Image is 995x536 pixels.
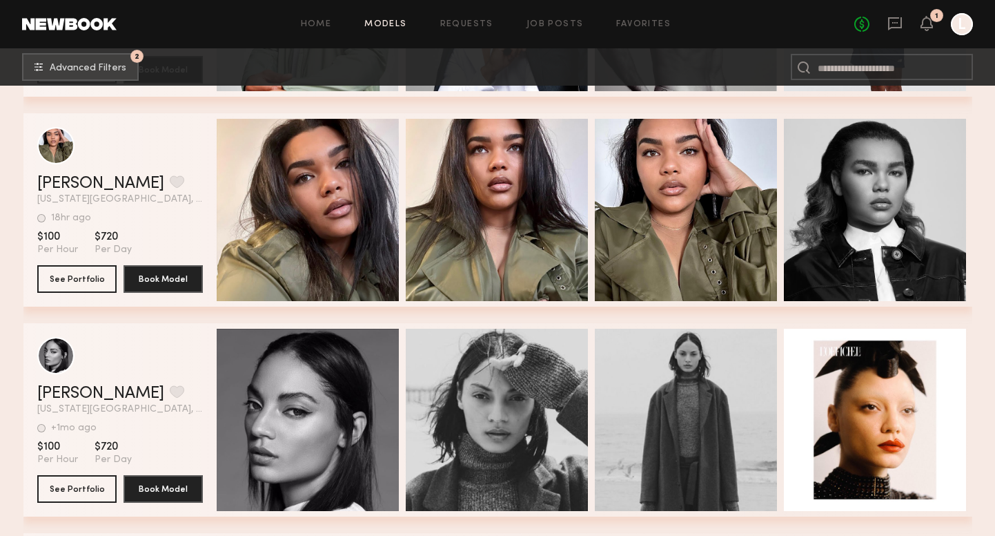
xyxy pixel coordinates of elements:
button: Book Model [124,475,203,503]
button: See Portfolio [37,475,117,503]
button: Book Model [124,265,203,293]
a: Job Posts [526,20,584,29]
button: 2Advanced Filters [22,53,139,81]
div: 18hr ago [51,213,91,223]
span: Per Day [95,454,132,466]
span: Per Day [95,244,132,256]
span: $100 [37,440,78,454]
a: [PERSON_NAME] [37,385,164,402]
span: Advanced Filters [50,64,126,73]
a: Models [364,20,406,29]
a: [PERSON_NAME] [37,175,164,192]
div: 1 [935,12,938,20]
span: [US_STATE][GEOGRAPHIC_DATA], [GEOGRAPHIC_DATA] [37,195,203,204]
a: Requests [440,20,493,29]
button: See Portfolio [37,265,117,293]
span: $720 [95,440,132,454]
span: $100 [37,230,78,244]
span: Per Hour [37,244,78,256]
span: Per Hour [37,454,78,466]
a: Home [301,20,332,29]
span: 2 [135,53,139,59]
span: [US_STATE][GEOGRAPHIC_DATA], [GEOGRAPHIC_DATA] [37,405,203,414]
a: L [951,13,973,35]
a: Favorites [616,20,671,29]
div: +1mo ago [51,423,97,433]
span: $720 [95,230,132,244]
